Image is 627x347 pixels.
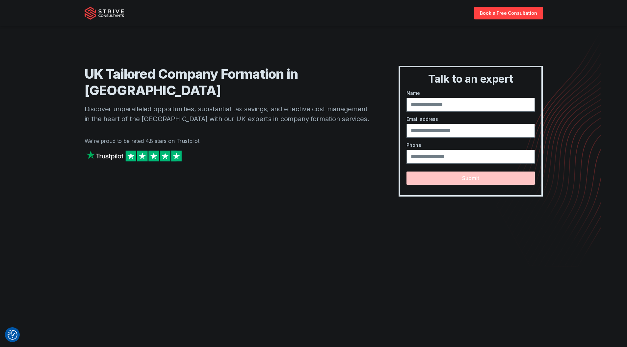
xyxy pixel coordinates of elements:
[85,7,124,20] img: Strive Consultants
[85,137,373,145] p: We're proud to be rated 4.8 stars on Trustpilot
[8,330,17,340] button: Consent Preferences
[406,90,535,96] label: Name
[406,116,535,122] label: Email address
[8,330,17,340] img: Revisit consent button
[474,7,542,19] a: Book a Free Consultation
[406,172,535,185] button: Submit
[406,142,535,148] label: Phone
[403,72,538,86] h3: Talk to an expert
[85,149,183,163] img: Strive on Trustpilot
[85,104,373,124] p: Discover unparalleled opportunities, substantial tax savings, and effective cost management in th...
[85,66,373,99] h1: UK Tailored Company Formation in [GEOGRAPHIC_DATA]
